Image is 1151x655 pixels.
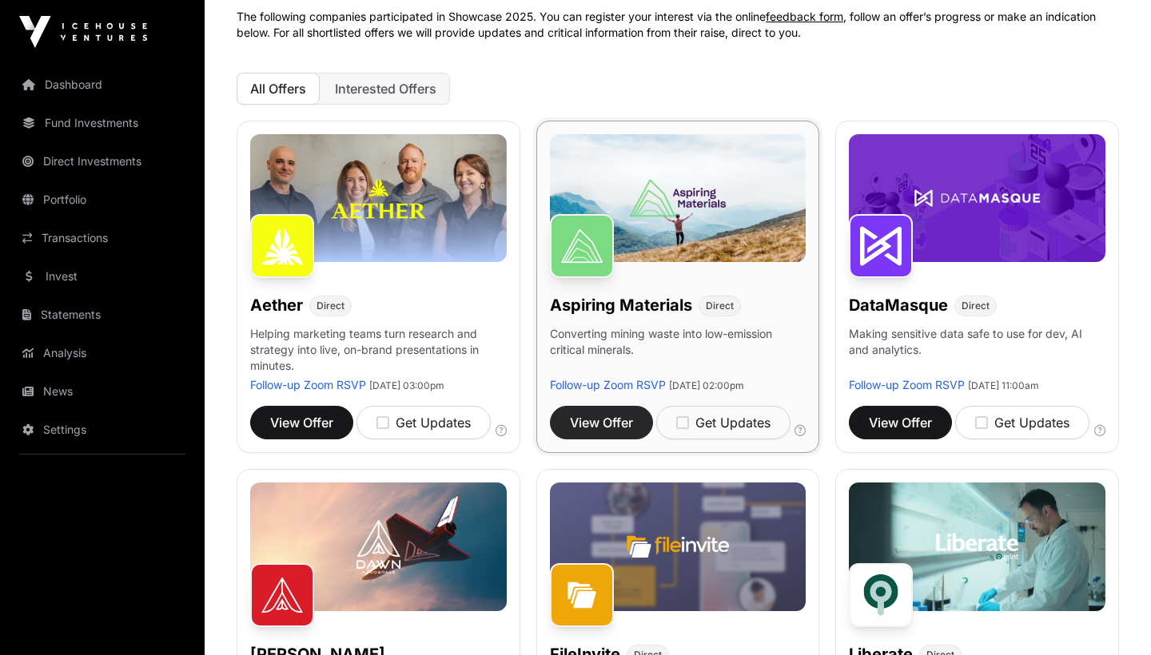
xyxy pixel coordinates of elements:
[376,413,471,432] div: Get Updates
[356,406,491,439] button: Get Updates
[13,67,192,102] a: Dashboard
[849,294,948,316] h1: DataMasque
[570,413,633,432] span: View Offer
[335,81,436,97] span: Interested Offers
[849,563,913,627] img: Liberate
[550,134,806,262] img: Aspiring-Banner.jpg
[237,73,320,105] button: All Offers
[550,294,692,316] h1: Aspiring Materials
[849,326,1105,377] p: Making sensitive data safe to use for dev, AI and analytics.
[250,406,353,439] button: View Offer
[250,81,306,97] span: All Offers
[250,482,507,610] img: Dawn-Banner.jpg
[968,379,1039,391] span: [DATE] 11:00am
[550,563,614,627] img: FileInvite
[955,406,1089,439] button: Get Updates
[550,482,806,610] img: File-Invite-Banner.jpg
[270,413,333,432] span: View Offer
[13,105,192,141] a: Fund Investments
[250,134,507,262] img: Aether-Banner.jpg
[550,326,806,377] p: Converting mining waste into low-emission critical minerals.
[975,413,1069,432] div: Get Updates
[656,406,791,439] button: Get Updates
[550,214,614,278] img: Aspiring Materials
[849,482,1105,610] img: Liberate-Banner.jpg
[317,300,345,312] span: Direct
[849,214,913,278] img: DataMasque
[13,374,192,409] a: News
[13,220,192,256] a: Transactions
[550,406,653,439] button: View Offer
[321,73,450,105] button: Interested Offers
[849,134,1105,262] img: DataMasque-Banner.jpg
[13,297,192,332] a: Statements
[369,379,444,391] span: [DATE] 03:00pm
[13,412,192,447] a: Settings
[1071,578,1151,655] iframe: Chat Widget
[13,335,192,371] a: Analysis
[250,563,314,627] img: Dawn Aerospace
[962,300,990,312] span: Direct
[869,413,932,432] span: View Offer
[849,378,965,391] a: Follow-up Zoom RSVP
[250,378,366,391] a: Follow-up Zoom RSVP
[13,259,192,294] a: Invest
[250,214,314,278] img: Aether
[237,9,1119,41] p: The following companies participated in Showcase 2025. You can register your interest via the onl...
[250,294,303,316] h1: Aether
[849,406,952,439] button: View Offer
[19,16,147,48] img: Icehouse Ventures Logo
[766,10,843,23] a: feedback form
[13,182,192,217] a: Portfolio
[13,144,192,179] a: Direct Investments
[669,379,744,391] span: [DATE] 02:00pm
[550,378,666,391] a: Follow-up Zoom RSVP
[250,326,507,377] p: Helping marketing teams turn research and strategy into live, on-brand presentations in minutes.
[676,413,771,432] div: Get Updates
[706,300,734,312] span: Direct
